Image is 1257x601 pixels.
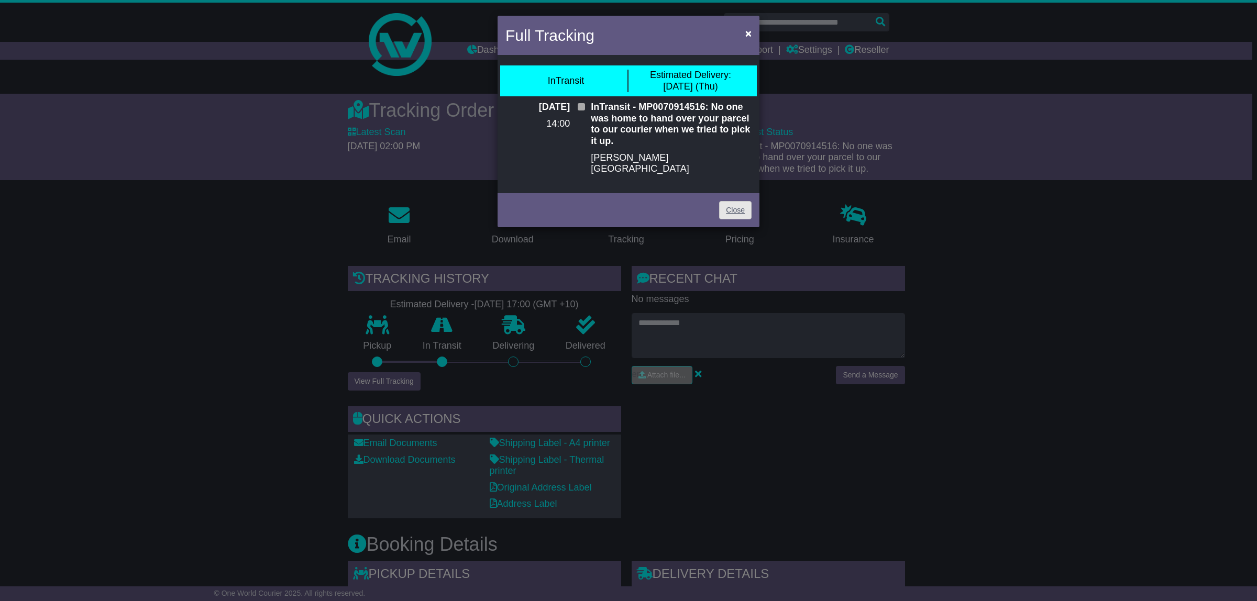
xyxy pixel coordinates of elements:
[745,27,752,39] span: ×
[591,102,752,147] p: InTransit - MP0070914516: No one was home to hand over your parcel to our courier when we tried t...
[719,201,752,219] a: Close
[505,118,570,130] p: 14:00
[740,23,757,44] button: Close
[505,102,570,113] p: [DATE]
[650,70,731,80] span: Estimated Delivery:
[505,24,594,47] h4: Full Tracking
[591,152,752,175] p: [PERSON_NAME][GEOGRAPHIC_DATA]
[650,70,731,92] div: [DATE] (Thu)
[548,75,584,87] div: InTransit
